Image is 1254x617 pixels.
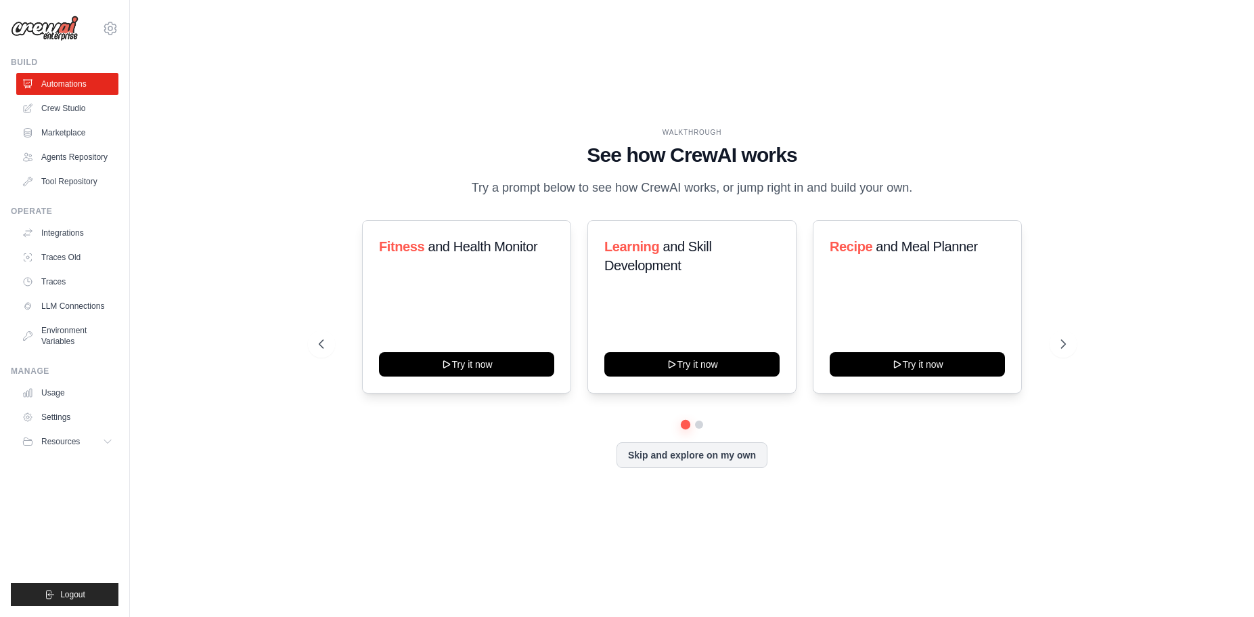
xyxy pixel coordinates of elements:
[830,239,872,254] span: Recipe
[11,57,118,68] div: Build
[465,178,920,198] p: Try a prompt below to see how CrewAI works, or jump right in and build your own.
[319,127,1066,137] div: WALKTHROUGH
[11,16,79,41] img: Logo
[16,122,118,144] a: Marketplace
[16,222,118,244] a: Integrations
[16,171,118,192] a: Tool Repository
[604,352,780,377] button: Try it now
[16,406,118,428] a: Settings
[16,320,118,352] a: Environment Variables
[60,589,85,600] span: Logout
[16,382,118,404] a: Usage
[16,98,118,119] a: Crew Studio
[617,442,767,468] button: Skip and explore on my own
[319,143,1066,167] h1: See how CrewAI works
[16,295,118,317] a: LLM Connections
[11,206,118,217] div: Operate
[379,239,424,254] span: Fitness
[16,247,118,268] a: Traces Old
[11,583,118,606] button: Logout
[16,431,118,452] button: Resources
[604,239,659,254] span: Learning
[16,73,118,95] a: Automations
[830,352,1005,377] button: Try it now
[428,239,537,254] span: and Health Monitor
[379,352,554,377] button: Try it now
[876,239,978,254] span: and Meal Planner
[41,436,80,447] span: Resources
[16,271,118,293] a: Traces
[604,239,711,273] span: and Skill Development
[16,146,118,168] a: Agents Repository
[11,366,118,377] div: Manage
